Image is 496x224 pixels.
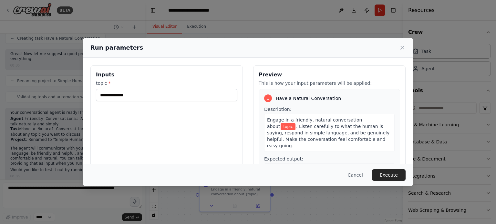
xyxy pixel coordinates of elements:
span: Description: [264,107,291,112]
p: This is how your input parameters will be applied: [259,80,400,86]
label: topic [96,80,237,86]
h3: Preview [259,71,400,79]
div: 1 [264,94,272,102]
span: Engage in a friendly, natural conversation about [267,117,362,129]
button: Execute [372,169,406,181]
span: . Listen carefully to what the human is saying, respond in simple language, and be genuinely help... [267,124,389,148]
span: Have a Natural Conversation [276,95,341,102]
h2: Run parameters [90,43,143,52]
span: Variable: topic [281,123,295,130]
span: Expected output: [264,156,303,161]
h3: Inputs [96,71,237,79]
button: Cancel [343,169,368,181]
